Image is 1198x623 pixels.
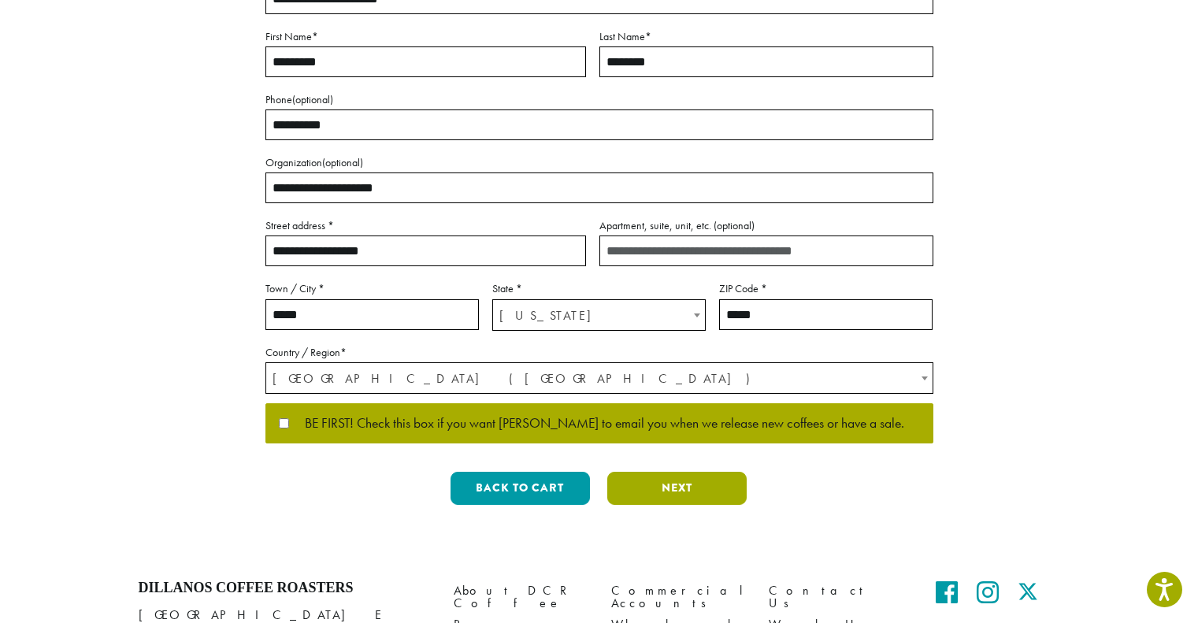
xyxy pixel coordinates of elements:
[492,299,706,331] span: State
[289,417,904,431] span: BE FIRST! Check this box if you want [PERSON_NAME] to email you when we release new coffees or ha...
[599,216,933,235] label: Apartment, suite, unit, etc.
[265,279,479,299] label: Town / City
[279,418,289,428] input: BE FIRST! Check this box if you want [PERSON_NAME] to email you when we release new coffees or ha...
[292,92,333,106] span: (optional)
[139,580,430,597] h4: Dillanos Coffee Roasters
[492,279,706,299] label: State
[266,363,933,394] span: United States (US)
[265,27,586,46] label: First Name
[265,153,933,172] label: Organization
[265,362,933,394] span: Country / Region
[714,218,755,232] span: (optional)
[611,580,745,614] a: Commercial Accounts
[769,580,903,614] a: Contact Us
[451,472,590,505] button: Back to cart
[599,27,933,46] label: Last Name
[607,472,747,505] button: Next
[322,155,363,169] span: (optional)
[493,300,705,331] span: Idaho
[719,279,933,299] label: ZIP Code
[454,580,588,614] a: About DCR Coffee
[265,216,586,235] label: Street address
